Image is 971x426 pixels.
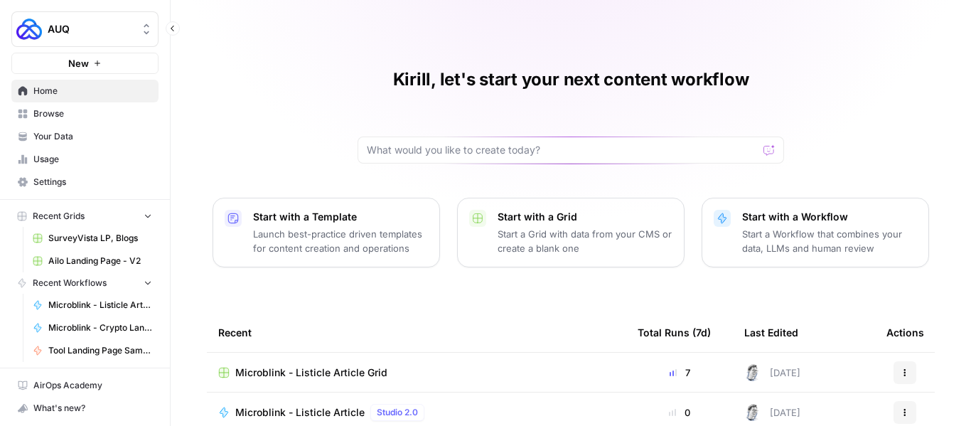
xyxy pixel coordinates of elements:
[33,176,152,188] span: Settings
[11,206,159,227] button: Recent Grids
[744,313,798,352] div: Last Edited
[744,364,800,381] div: [DATE]
[218,313,615,352] div: Recent
[638,366,721,380] div: 7
[253,210,428,224] p: Start with a Template
[11,80,159,102] a: Home
[11,53,159,74] button: New
[11,397,159,420] button: What's new?
[235,405,365,420] span: Microblink - Listicle Article
[11,125,159,148] a: Your Data
[744,364,761,381] img: 28dbpmxwbe1lgts1kkshuof3rm4g
[48,22,134,36] span: AUQ
[367,143,758,157] input: What would you like to create today?
[393,68,749,91] h1: Kirill, let's start your next content workflow
[742,210,917,224] p: Start with a Workflow
[26,339,159,362] a: Tool Landing Page Sample - AB
[235,366,387,380] span: Microblink - Listicle Article Grid
[218,366,615,380] a: Microblink - Listicle Article Grid
[638,405,721,420] div: 0
[11,171,159,193] a: Settings
[886,313,924,352] div: Actions
[377,406,418,419] span: Studio 2.0
[48,321,152,334] span: Microblink - Crypto Landing Page
[26,227,159,250] a: SurveyVista LP, Blogs
[33,153,152,166] span: Usage
[498,210,672,224] p: Start with a Grid
[11,272,159,294] button: Recent Workflows
[218,404,615,421] a: Microblink - Listicle ArticleStudio 2.0
[33,277,107,289] span: Recent Workflows
[12,398,158,419] div: What's new?
[48,299,152,311] span: Microblink - Listicle Article
[16,16,42,42] img: AUQ Logo
[744,404,761,421] img: 28dbpmxwbe1lgts1kkshuof3rm4g
[33,379,152,392] span: AirOps Academy
[48,344,152,357] span: Tool Landing Page Sample - AB
[498,227,672,255] p: Start a Grid with data from your CMS or create a blank one
[48,255,152,267] span: Ailo Landing Page - V2
[742,227,917,255] p: Start a Workflow that combines your data, LLMs and human review
[68,56,89,70] span: New
[33,107,152,120] span: Browse
[638,313,711,352] div: Total Runs (7d)
[702,198,929,267] button: Start with a WorkflowStart a Workflow that combines your data, LLMs and human review
[48,232,152,245] span: SurveyVista LP, Blogs
[744,404,800,421] div: [DATE]
[253,227,428,255] p: Launch best-practice driven templates for content creation and operations
[33,85,152,97] span: Home
[11,148,159,171] a: Usage
[11,374,159,397] a: AirOps Academy
[33,210,85,223] span: Recent Grids
[457,198,685,267] button: Start with a GridStart a Grid with data from your CMS or create a blank one
[11,102,159,125] a: Browse
[26,316,159,339] a: Microblink - Crypto Landing Page
[26,250,159,272] a: Ailo Landing Page - V2
[26,294,159,316] a: Microblink - Listicle Article
[11,11,159,47] button: Workspace: AUQ
[213,198,440,267] button: Start with a TemplateLaunch best-practice driven templates for content creation and operations
[33,130,152,143] span: Your Data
